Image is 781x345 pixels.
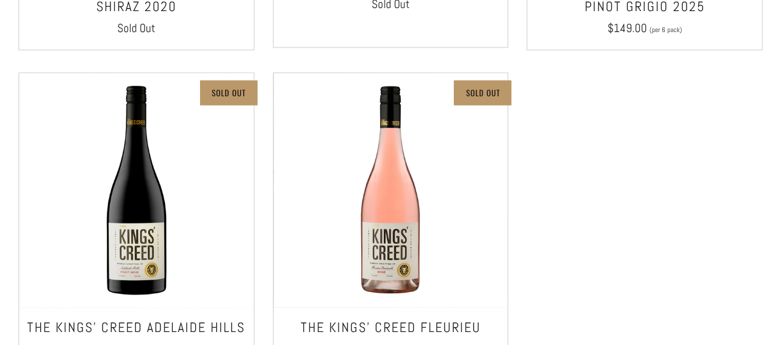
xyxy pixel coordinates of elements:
span: Sold Out [117,20,156,36]
p: Sold Out [212,85,246,101]
p: Sold Out [466,85,499,101]
span: (per 6 pack) [649,27,682,33]
span: $149.00 [608,20,647,36]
